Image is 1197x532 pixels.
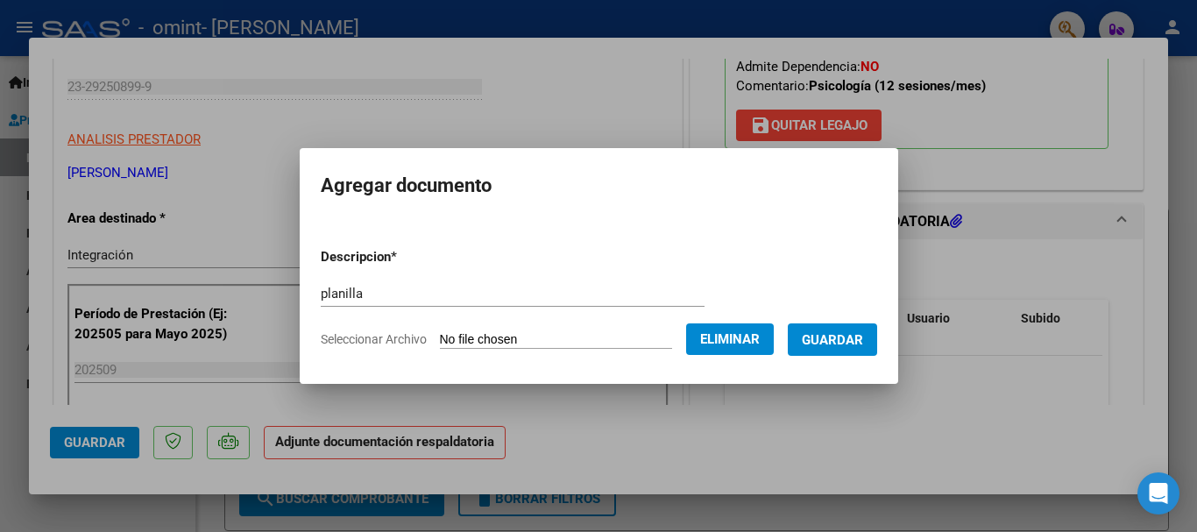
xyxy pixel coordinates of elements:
span: Guardar [802,332,863,348]
button: Guardar [788,323,877,356]
span: Seleccionar Archivo [321,332,427,346]
button: Eliminar [686,323,774,355]
div: Open Intercom Messenger [1137,472,1179,514]
p: Descripcion [321,247,488,267]
span: Eliminar [700,331,760,347]
h2: Agregar documento [321,169,877,202]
